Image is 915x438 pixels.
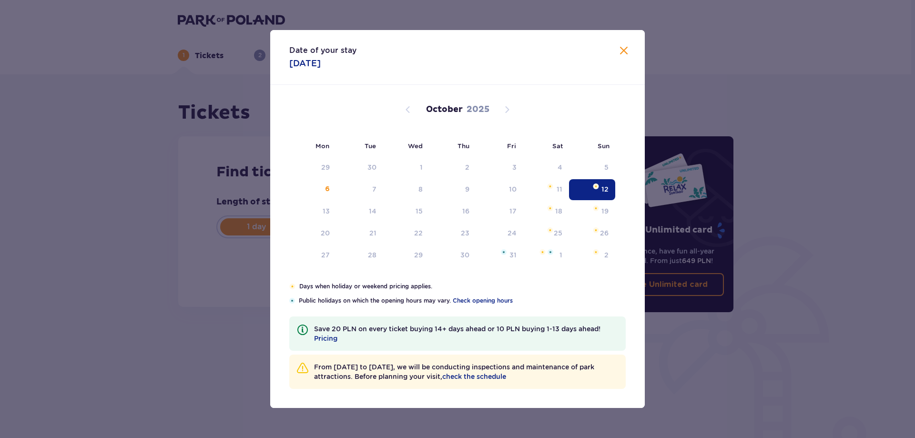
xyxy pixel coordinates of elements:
p: From [DATE] to [DATE], we will be conducting inspections and maintenance of park attractions. Bef... [314,362,618,381]
p: [DATE] [289,58,321,69]
td: Wednesday, October 22, 2025 [383,223,429,244]
img: Orange star [547,227,553,233]
div: 27 [321,250,330,260]
div: 14 [369,206,376,216]
div: 7 [372,184,376,194]
div: 21 [369,228,376,238]
div: 28 [368,250,376,260]
a: Check opening hours [453,296,513,305]
div: 15 [416,206,423,216]
td: Monday, October 27, 2025 [289,245,336,266]
a: check the schedule [442,372,506,381]
div: 10 [509,184,517,194]
div: 1 [559,250,562,260]
div: 18 [555,206,562,216]
div: 5 [604,163,609,172]
small: Thu [457,142,469,150]
td: Date selected. Sunday, October 12, 2025 [569,179,615,200]
div: 23 [461,228,469,238]
img: Blue star [289,298,295,304]
img: Blue star [548,249,553,255]
div: 17 [509,206,517,216]
td: Tuesday, October 7, 2025 [336,179,384,200]
img: Orange star [593,227,599,233]
a: Pricing [314,334,337,343]
div: 9 [465,184,469,194]
p: Save 20 PLN on every ticket buying 14+ days ahead or 10 PLN buying 1-13 days ahead! [314,324,618,343]
p: 2025 [467,104,489,115]
td: Wednesday, October 8, 2025 [383,179,429,200]
div: 1 [420,163,423,172]
div: 12 [601,184,609,194]
td: Monday, October 13, 2025 [289,201,336,222]
div: 4 [558,163,562,172]
div: 22 [414,228,423,238]
td: Date not available. Wednesday, October 1, 2025 [383,157,429,178]
td: Saturday, October 25, 2025 [523,223,569,244]
small: Wed [408,142,423,150]
img: Orange star [539,249,546,255]
td: Friday, October 17, 2025 [476,201,523,222]
td: Sunday, November 2, 2025 [569,245,615,266]
div: 29 [414,250,423,260]
div: 19 [601,206,609,216]
td: Monday, October 6, 2025 [289,179,336,200]
img: Orange star [547,205,553,211]
div: 16 [462,206,469,216]
small: Fri [507,142,516,150]
td: Thursday, October 9, 2025 [429,179,477,200]
td: Tuesday, October 28, 2025 [336,245,384,266]
p: Public holidays on which the opening hours may vary. [299,296,626,305]
td: Sunday, October 19, 2025 [569,201,615,222]
button: Previous month [402,104,414,115]
small: Sat [552,142,563,150]
div: 31 [509,250,517,260]
td: Sunday, October 26, 2025 [569,223,615,244]
div: 8 [418,184,423,194]
p: Date of your stay [289,45,356,56]
td: Saturday, November 1, 2025 [523,245,569,266]
td: Date not available. Monday, September 29, 2025 [289,157,336,178]
div: 2 [465,163,469,172]
td: Date not available. Tuesday, September 30, 2025 [336,157,384,178]
td: Friday, October 31, 2025 [476,245,523,266]
td: Thursday, October 30, 2025 [429,245,477,266]
img: Orange star [593,205,599,211]
button: Next month [501,104,513,115]
button: Close [618,45,630,57]
td: Saturday, October 18, 2025 [523,201,569,222]
div: 25 [554,228,562,238]
td: Date not available. Thursday, October 2, 2025 [429,157,477,178]
div: 30 [460,250,469,260]
td: Wednesday, October 29, 2025 [383,245,429,266]
td: Friday, October 24, 2025 [476,223,523,244]
img: Orange star [547,183,553,189]
small: Sun [598,142,610,150]
td: Date not available. Friday, October 3, 2025 [476,157,523,178]
div: 11 [557,184,562,194]
div: 29 [321,163,330,172]
small: Tue [365,142,376,150]
img: Orange star [593,183,599,189]
td: Thursday, October 23, 2025 [429,223,477,244]
div: 26 [600,228,609,238]
td: Monday, October 20, 2025 [289,223,336,244]
div: 30 [367,163,376,172]
td: Tuesday, October 21, 2025 [336,223,384,244]
small: Mon [315,142,329,150]
div: 6 [325,184,330,194]
img: Orange star [289,284,295,289]
div: 13 [323,206,330,216]
td: Tuesday, October 14, 2025 [336,201,384,222]
td: Saturday, October 11, 2025 [523,179,569,200]
td: Wednesday, October 15, 2025 [383,201,429,222]
td: Date not available. Saturday, October 4, 2025 [523,157,569,178]
td: Thursday, October 16, 2025 [429,201,477,222]
div: 3 [512,163,517,172]
img: Blue star [501,249,507,255]
div: 2 [604,250,609,260]
div: 20 [321,228,330,238]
